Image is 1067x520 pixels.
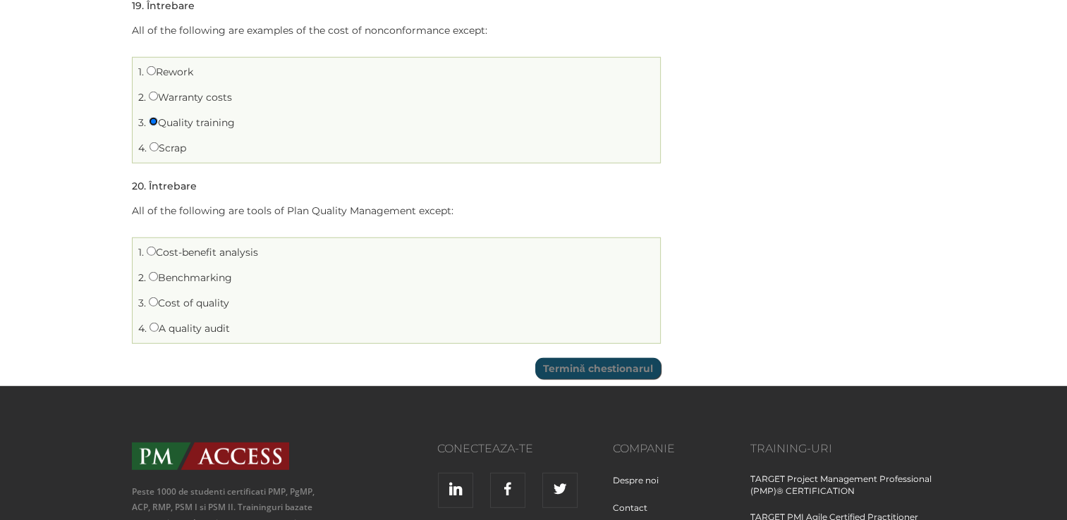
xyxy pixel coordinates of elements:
span: 1. [138,246,144,259]
h5: . Întrebare [132,181,197,192]
label: Cost of quality [149,297,229,309]
span: 4. [138,322,147,335]
label: Scrap [150,142,186,154]
input: Rework [147,66,156,75]
input: Quality training [149,117,158,126]
h3: Conecteaza-te [338,442,533,455]
h5: . Întrebare [132,1,195,11]
p: All of the following are examples of the cost of nonconformance except: [132,22,661,39]
input: Benchmarking [149,272,158,281]
input: Warranty costs [149,92,158,101]
h3: Training-uri [750,442,936,455]
label: Rework [147,66,193,78]
span: 3. [138,297,146,309]
span: 20 [132,180,144,192]
input: Scrap [150,142,159,151]
label: Benchmarking [149,271,232,284]
span: 2. [138,91,146,104]
input: Termină chestionarul [535,358,661,379]
p: All of the following are tools of Plan Quality Management except: [132,202,661,220]
label: Quality training [149,116,235,129]
label: A quality audit [150,322,230,335]
span: 3. [138,116,146,129]
h3: Companie [613,442,729,455]
a: Despre noi [613,474,669,500]
span: 1. [138,66,144,78]
label: Warranty costs [149,91,232,104]
span: 4. [138,142,147,154]
img: PMAccess [132,442,289,470]
label: Cost-benefit analysis [147,246,258,259]
input: Cost of quality [149,297,158,307]
input: Cost-benefit analysis [147,247,156,256]
input: A quality audit [150,323,159,332]
a: TARGET Project Management Professional (PMP)® CERTIFICATION [750,473,936,511]
span: 2. [138,271,146,284]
